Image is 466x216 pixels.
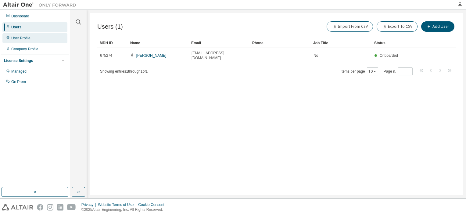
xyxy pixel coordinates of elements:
[421,21,454,32] button: Add User
[2,204,33,211] img: altair_logo.svg
[136,53,167,58] a: [PERSON_NAME]
[47,204,53,211] img: instagram.svg
[130,38,186,48] div: Name
[138,202,168,207] div: Cookie Consent
[11,25,21,30] div: Users
[4,58,33,63] div: License Settings
[327,21,373,32] button: Import From CSV
[368,69,377,74] button: 10
[11,14,29,19] div: Dashboard
[341,67,378,75] span: Items per page
[252,38,308,48] div: Phone
[100,69,148,74] span: Showing entries 1 through 1 of 1
[11,36,30,41] div: User Profile
[384,67,413,75] span: Page n.
[380,53,398,58] span: Onboarded
[314,53,318,58] span: No
[3,2,79,8] img: Altair One
[11,47,38,52] div: Company Profile
[100,53,112,58] span: 675274
[81,207,168,212] p: © 2025 Altair Engineering, Inc. All Rights Reserved.
[81,202,98,207] div: Privacy
[98,202,138,207] div: Website Terms of Use
[100,38,125,48] div: MDH ID
[67,204,76,211] img: youtube.svg
[313,38,369,48] div: Job Title
[192,51,247,60] span: [EMAIL_ADDRESS][DOMAIN_NAME]
[11,79,26,84] div: On Prem
[11,69,27,74] div: Managed
[377,21,418,32] button: Export To CSV
[37,204,43,211] img: facebook.svg
[191,38,247,48] div: Email
[57,204,63,211] img: linkedin.svg
[97,23,123,30] span: Users (1)
[374,38,424,48] div: Status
